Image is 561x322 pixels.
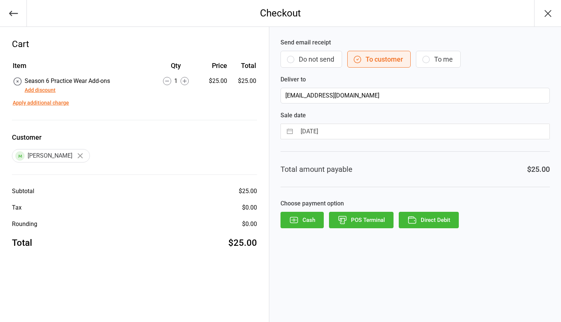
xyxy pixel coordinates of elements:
[12,149,90,162] div: [PERSON_NAME]
[12,132,257,142] label: Customer
[12,187,34,196] div: Subtotal
[228,236,257,250] div: $25.00
[239,187,257,196] div: $25.00
[280,111,550,120] label: Sale date
[280,51,342,68] button: Do not send
[25,77,110,84] span: Season 6 Practice Wear Add-ons
[12,203,22,212] div: Tax
[242,203,257,212] div: $0.00
[12,236,32,250] div: Total
[13,99,69,107] button: Apply additional charge
[527,164,550,175] div: $25.00
[200,77,227,86] div: $25.00
[280,199,550,208] label: Choose payment option
[12,220,37,229] div: Rounding
[280,75,550,84] label: Deliver to
[280,38,550,47] label: Send email receipt
[25,86,56,94] button: Add discount
[152,61,200,76] th: Qty
[280,212,324,228] button: Cash
[242,220,257,229] div: $0.00
[329,212,394,228] button: POS Terminal
[230,77,256,95] td: $25.00
[399,212,459,228] button: Direct Debit
[152,77,200,86] div: 1
[280,164,352,175] div: Total amount payable
[230,61,256,76] th: Total
[12,37,257,51] div: Cart
[416,51,461,68] button: To me
[200,61,227,71] div: Price
[347,51,411,68] button: To customer
[13,61,151,76] th: Item
[280,88,550,103] input: Customer Email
